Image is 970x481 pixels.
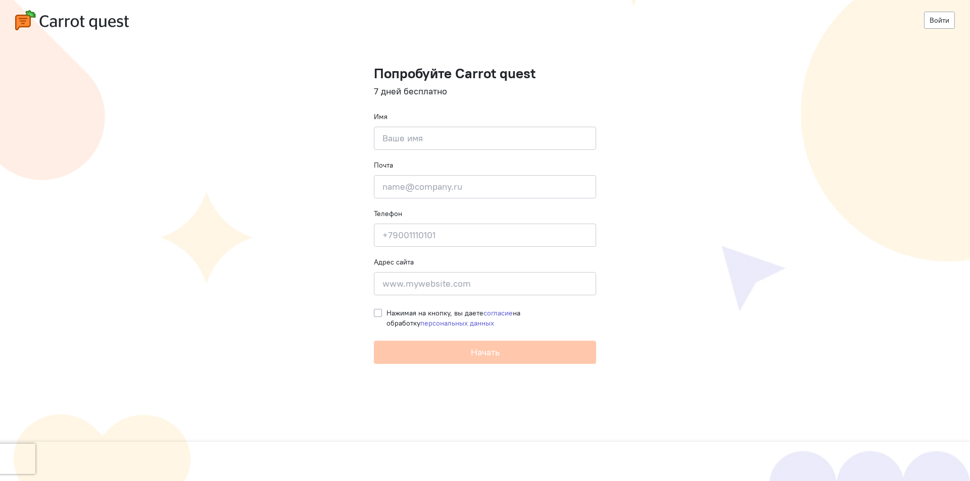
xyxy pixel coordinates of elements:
input: www.mywebsite.com [374,272,596,295]
button: Начать [374,341,596,364]
input: Ваше имя [374,127,596,150]
label: Почта [374,160,393,170]
label: Адрес сайта [374,257,414,267]
a: согласие [483,308,513,317]
label: Имя [374,112,387,122]
span: Начать [471,346,500,358]
h4: 7 дней бесплатно [374,86,596,96]
a: персональных данных [420,318,494,328]
input: +79001110101 [374,224,596,247]
input: name@company.ru [374,175,596,198]
h1: Попробуйте Carrot quest [374,66,596,81]
img: carrot-quest-logo.svg [15,10,129,30]
a: Войти [924,12,955,29]
span: Нажимая на кнопку, вы даете на обработку [386,308,520,328]
label: Телефон [374,208,402,219]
